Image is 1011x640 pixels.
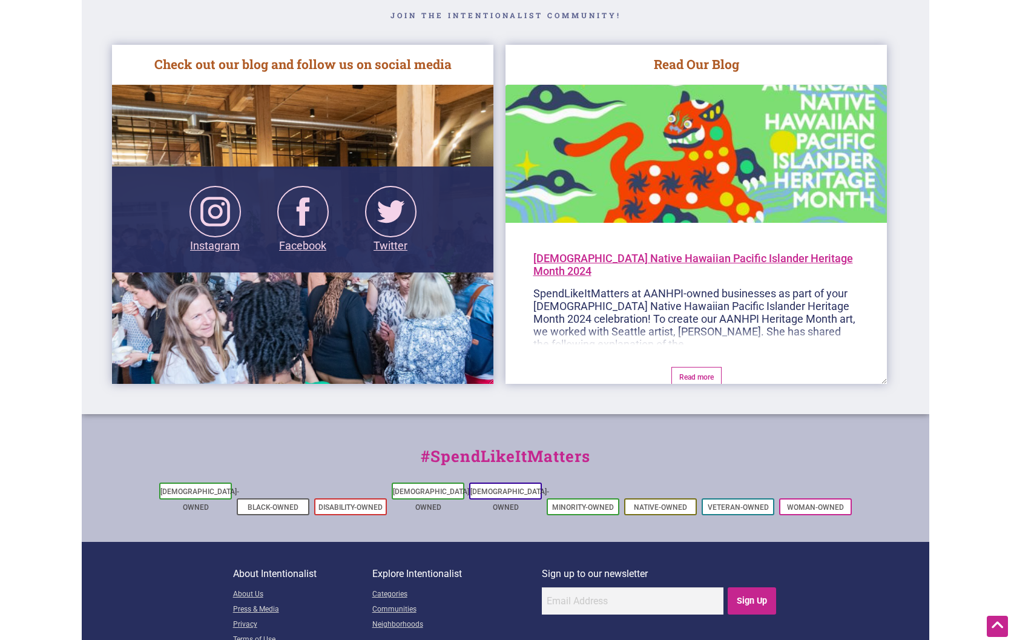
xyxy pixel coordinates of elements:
[277,186,329,237] img: FB_icon.svg
[533,287,860,345] div: SpendLikeItMatters at AANHPI-owned businesses as part of your [DEMOGRAPHIC_DATA] Native Hawaiian ...
[372,618,542,633] a: Neighborhoods
[372,566,542,582] p: Explore Intentionalist
[233,587,372,602] a: About Us
[189,186,241,237] img: IG_icon.svg
[365,186,417,237] img: TW_icon.svg
[542,566,779,582] p: Sign up to our newsletter
[233,618,372,633] a: Privacy
[233,566,372,582] p: About Intentionalist
[372,602,542,618] a: Communities
[112,45,493,85] div: Check out our blog and follow us on social media
[542,587,723,615] input: Email Address
[372,587,542,602] a: Categories
[708,503,769,512] a: Veteran-Owned
[470,487,549,512] a: [DEMOGRAPHIC_DATA]-Owned
[112,85,493,424] img: not working
[318,503,383,512] a: Disability-Owned
[248,503,298,512] a: Black-Owned
[671,367,722,388] a: Read more
[505,45,887,85] div: Read Our Blog
[787,503,844,512] a: Woman-Owned
[728,587,777,615] input: Sign Up
[552,503,614,512] a: Minority-Owned
[987,616,1008,637] div: Scroll Back to Top
[233,602,372,618] a: Press & Media
[160,487,239,512] a: [DEMOGRAPHIC_DATA]-Owned
[393,487,472,512] a: [DEMOGRAPHIC_DATA]-Owned
[112,10,899,21] h2: Join the Intentionalist community!
[365,204,417,252] a: Twitter
[634,503,687,512] a: Native-Owned
[189,204,241,252] a: Instagram
[533,252,853,277] a: [DEMOGRAPHIC_DATA] Native Hawaiian Pacific Islander Heritage Month 2024
[277,204,329,252] a: Facebook
[82,444,929,480] div: #SpendLikeItMatters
